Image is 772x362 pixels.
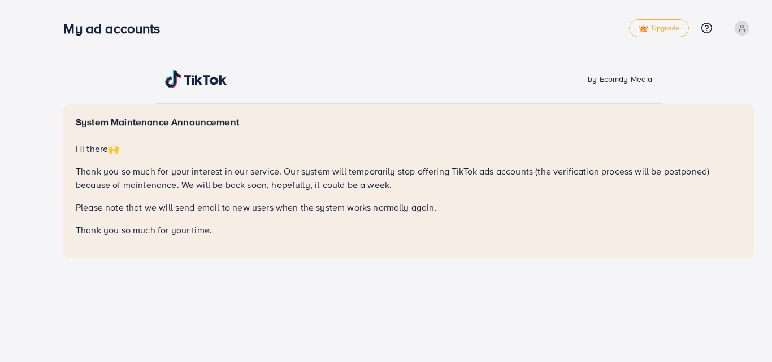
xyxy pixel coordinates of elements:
[639,25,648,33] img: tick
[63,20,169,37] h3: My ad accounts
[629,19,689,37] a: tickUpgrade
[76,142,741,155] p: Hi there
[76,223,741,237] p: Thank you so much for your time.
[588,73,652,85] span: by Ecomdy Media
[76,116,741,128] h5: System Maintenance Announcement
[76,164,741,191] p: Thank you so much for your interest in our service. Our system will temporarily stop offering Tik...
[76,200,741,214] p: Please note that we will send email to new users when the system works normally again.
[639,24,679,33] span: Upgrade
[165,70,227,88] img: TikTok
[108,142,119,155] span: 🙌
